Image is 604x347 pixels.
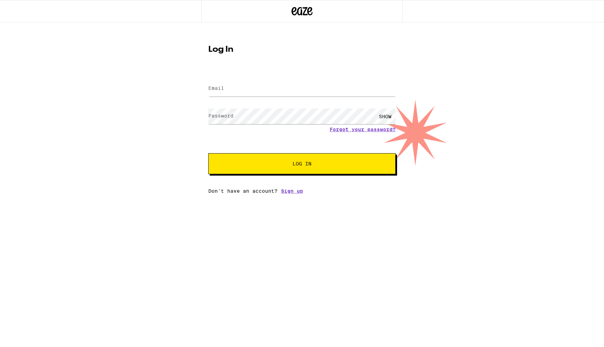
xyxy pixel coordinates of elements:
[281,188,303,194] a: Sign up
[208,45,396,54] h1: Log In
[375,108,396,124] div: SHOW
[208,188,396,194] div: Don't have an account?
[208,81,396,97] input: Email
[208,153,396,174] button: Log In
[208,113,233,119] label: Password
[208,85,224,91] label: Email
[293,161,311,166] span: Log In
[330,127,396,132] a: Forgot your password?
